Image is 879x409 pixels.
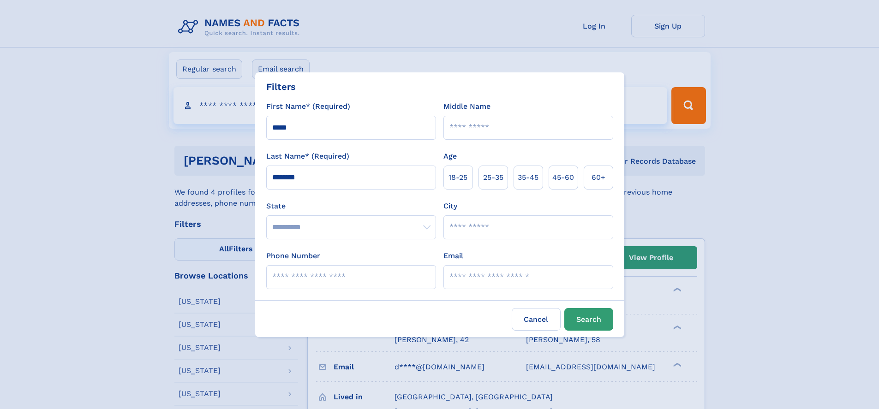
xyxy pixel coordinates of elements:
[512,308,561,331] label: Cancel
[443,101,490,112] label: Middle Name
[266,250,320,261] label: Phone Number
[443,250,463,261] label: Email
[483,172,503,183] span: 25‑35
[518,172,538,183] span: 35‑45
[266,151,349,162] label: Last Name* (Required)
[266,101,350,112] label: First Name* (Required)
[552,172,574,183] span: 45‑60
[443,201,457,212] label: City
[592,172,605,183] span: 60+
[564,308,613,331] button: Search
[443,151,457,162] label: Age
[266,80,296,94] div: Filters
[448,172,467,183] span: 18‑25
[266,201,436,212] label: State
